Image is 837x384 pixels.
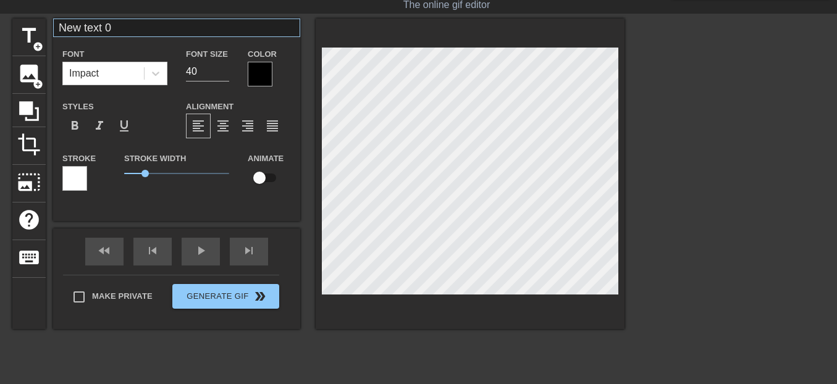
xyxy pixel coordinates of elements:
[17,24,41,48] span: title
[124,152,186,165] label: Stroke Width
[242,243,256,258] span: skip_next
[248,48,277,61] label: Color
[216,119,230,133] span: format_align_center
[92,119,107,133] span: format_italic
[191,119,206,133] span: format_align_left
[62,152,96,165] label: Stroke
[186,101,233,113] label: Alignment
[17,62,41,85] span: image
[33,41,43,52] span: add_circle
[240,119,255,133] span: format_align_right
[97,243,112,258] span: fast_rewind
[92,290,153,303] span: Make Private
[186,48,228,61] label: Font Size
[17,170,41,194] span: photo_size_select_large
[248,152,284,165] label: Animate
[33,79,43,90] span: add_circle
[62,101,94,113] label: Styles
[177,289,274,304] span: Generate Gif
[253,289,267,304] span: double_arrow
[172,284,279,309] button: Generate Gif
[67,119,82,133] span: format_bold
[62,48,84,61] label: Font
[265,119,280,133] span: format_align_justify
[17,246,41,269] span: keyboard
[145,243,160,258] span: skip_previous
[17,133,41,156] span: crop
[193,243,208,258] span: play_arrow
[117,119,132,133] span: format_underline
[17,208,41,232] span: help
[69,66,99,81] div: Impact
